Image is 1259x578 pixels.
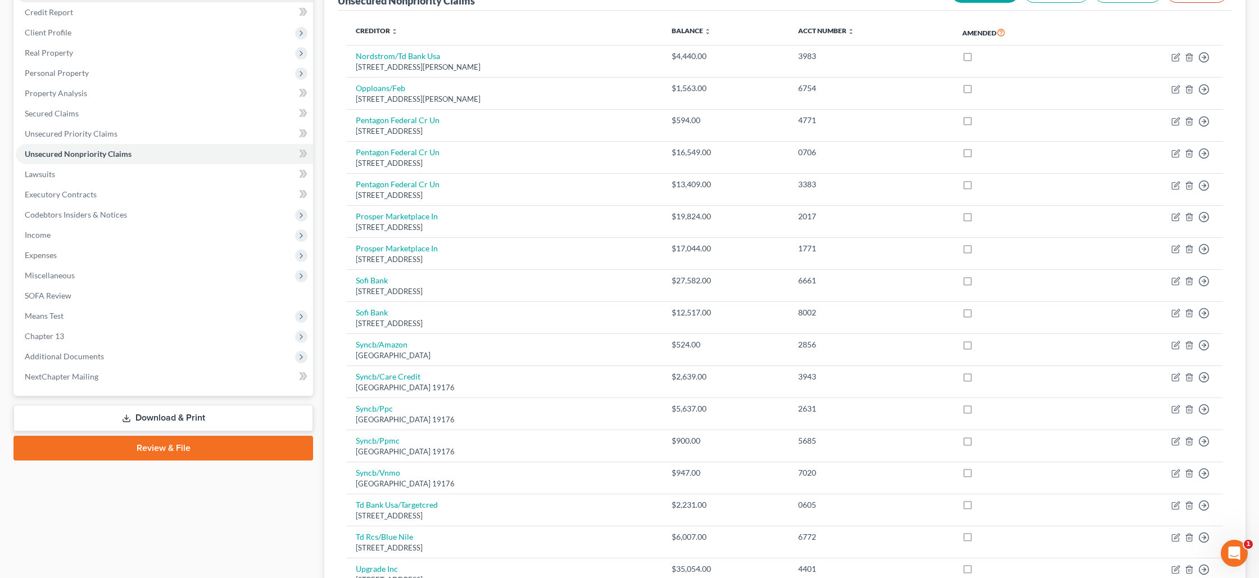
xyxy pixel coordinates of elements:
[848,28,854,35] i: unfold_more
[25,48,73,57] span: Real Property
[953,20,1089,46] th: Amended
[356,350,654,361] div: [GEOGRAPHIC_DATA]
[25,250,57,260] span: Expenses
[25,169,55,179] span: Lawsuits
[798,211,944,222] div: 2017
[672,51,781,62] div: $4,440.00
[356,126,654,137] div: [STREET_ADDRESS]
[356,276,388,285] a: Sofi Bank
[13,436,313,460] a: Review & File
[798,339,944,350] div: 2856
[356,564,398,574] a: Upgrade Inc
[1221,540,1248,567] iframe: Intercom live chat
[16,103,313,124] a: Secured Claims
[672,435,781,446] div: $900.00
[25,291,71,300] span: SOFA Review
[672,339,781,350] div: $524.00
[356,468,400,477] a: Syncb/Vnmo
[672,275,781,286] div: $27,582.00
[672,371,781,382] div: $2,639.00
[16,286,313,306] a: SOFA Review
[13,405,313,431] a: Download & Print
[672,211,781,222] div: $19,824.00
[672,26,711,35] a: Balance unfold_more
[798,563,944,575] div: 4401
[356,543,654,553] div: [STREET_ADDRESS]
[25,372,98,381] span: NextChapter Mailing
[672,147,781,158] div: $16,549.00
[356,436,400,445] a: Syncb/Ppmc
[356,94,654,105] div: [STREET_ADDRESS][PERSON_NAME]
[25,230,51,240] span: Income
[25,149,132,159] span: Unsecured Nonpriority Claims
[16,2,313,22] a: Credit Report
[356,62,654,73] div: [STREET_ADDRESS][PERSON_NAME]
[356,254,654,265] div: [STREET_ADDRESS]
[798,147,944,158] div: 0706
[356,500,438,509] a: Td Bank Usa/Targetcred
[672,467,781,478] div: $947.00
[798,51,944,62] div: 3983
[25,88,87,98] span: Property Analysis
[672,307,781,318] div: $12,517.00
[25,270,75,280] span: Miscellaneous
[356,308,388,317] a: Sofi Bank
[25,7,73,17] span: Credit Report
[798,435,944,446] div: 5685
[16,184,313,205] a: Executory Contracts
[798,83,944,94] div: 6754
[798,307,944,318] div: 8002
[798,26,854,35] a: Acct Number unfold_more
[25,210,127,219] span: Codebtors Insiders & Notices
[672,499,781,511] div: $2,231.00
[672,115,781,126] div: $594.00
[25,351,104,361] span: Additional Documents
[704,28,711,35] i: unfold_more
[672,403,781,414] div: $5,637.00
[356,340,407,349] a: Syncb/Amazon
[16,164,313,184] a: Lawsuits
[798,243,944,254] div: 1771
[25,311,64,320] span: Means Test
[16,144,313,164] a: Unsecured Nonpriority Claims
[798,371,944,382] div: 3943
[1244,540,1253,549] span: 1
[356,478,654,489] div: [GEOGRAPHIC_DATA] 19176
[25,331,64,341] span: Chapter 13
[25,129,117,138] span: Unsecured Priority Claims
[25,28,71,37] span: Client Profile
[356,115,440,125] a: Pentagon Federal Cr Un
[798,467,944,478] div: 7020
[25,109,79,118] span: Secured Claims
[16,124,313,144] a: Unsecured Priority Claims
[672,531,781,543] div: $6,007.00
[672,563,781,575] div: $35,054.00
[798,531,944,543] div: 6772
[356,158,654,169] div: [STREET_ADDRESS]
[356,532,413,541] a: Td Rcs/Blue Nile
[356,511,654,521] div: [STREET_ADDRESS]
[356,414,654,425] div: [GEOGRAPHIC_DATA] 19176
[356,190,654,201] div: [STREET_ADDRESS]
[798,179,944,190] div: 3383
[356,243,438,253] a: Prosper Marketplace In
[672,179,781,190] div: $13,409.00
[356,382,654,393] div: [GEOGRAPHIC_DATA] 19176
[356,179,440,189] a: Pentagon Federal Cr Un
[356,318,654,329] div: [STREET_ADDRESS]
[672,243,781,254] div: $17,044.00
[25,189,97,199] span: Executory Contracts
[356,26,398,35] a: Creditor unfold_more
[356,404,393,413] a: Syncb/Ppc
[798,275,944,286] div: 6661
[356,446,654,457] div: [GEOGRAPHIC_DATA] 19176
[798,115,944,126] div: 4771
[25,68,89,78] span: Personal Property
[356,286,654,297] div: [STREET_ADDRESS]
[356,51,440,61] a: Nordstrom/Td Bank Usa
[16,367,313,387] a: NextChapter Mailing
[356,222,654,233] div: [STREET_ADDRESS]
[16,83,313,103] a: Property Analysis
[356,147,440,157] a: Pentagon Federal Cr Un
[356,372,420,381] a: Syncb/Care Credit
